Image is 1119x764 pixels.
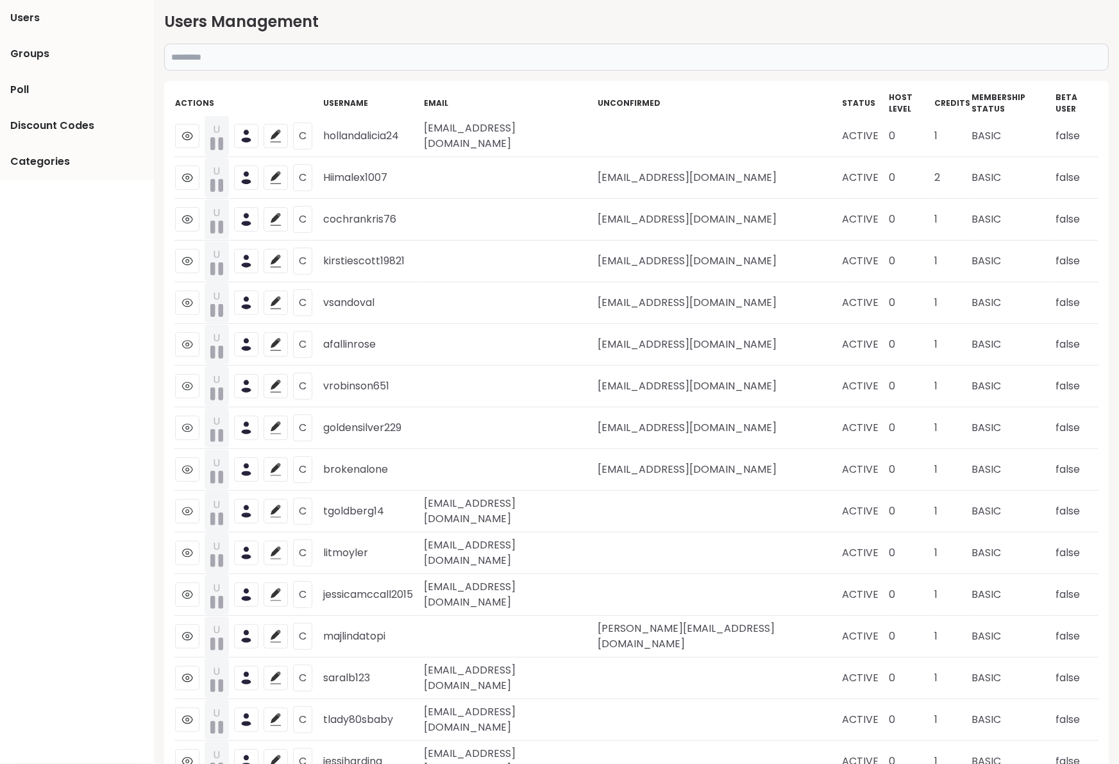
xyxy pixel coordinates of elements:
button: U [205,325,229,364]
td: false [1055,282,1098,324]
td: BASIC [971,407,1055,449]
td: BASIC [971,491,1055,532]
td: kirstiescott19821 [323,241,423,282]
td: BASIC [971,282,1055,324]
td: BASIC [971,616,1055,658]
td: ACTIVE [841,532,889,574]
td: 1 [934,616,971,658]
td: vsandoval [323,282,423,324]
td: 1 [934,324,971,366]
td: ACTIVE [841,491,889,532]
td: BASIC [971,115,1055,157]
button: U [205,158,229,198]
td: [EMAIL_ADDRESS][DOMAIN_NAME] [423,574,597,616]
td: false [1055,157,1098,199]
td: brokenalone [323,449,423,491]
td: 0 [889,616,934,658]
button: U [205,366,229,406]
td: 1 [934,449,971,491]
td: ACTIVE [841,407,889,449]
button: C [293,665,312,692]
td: 1 [934,366,971,407]
span: Groups [10,46,49,62]
td: [EMAIL_ADDRESS][DOMAIN_NAME] [423,491,597,532]
span: Categories [10,154,70,169]
td: 1 [934,282,971,324]
td: goldensilver229 [323,407,423,449]
td: ACTIVE [841,658,889,699]
td: 1 [934,491,971,532]
button: C [293,331,312,358]
td: false [1055,449,1098,491]
td: ACTIVE [841,699,889,741]
td: 0 [889,157,934,199]
td: BASIC [971,366,1055,407]
td: [EMAIL_ADDRESS][DOMAIN_NAME] [423,658,597,699]
th: Actions [174,91,323,115]
td: ACTIVE [841,241,889,282]
td: 1 [934,115,971,157]
td: false [1055,658,1098,699]
td: BASIC [971,241,1055,282]
td: 0 [889,324,934,366]
td: ACTIVE [841,324,889,366]
td: BASIC [971,699,1055,741]
td: BASIC [971,532,1055,574]
button: U [205,575,229,615]
button: U [205,700,229,740]
td: 1 [934,241,971,282]
td: BASIC [971,157,1055,199]
td: saralb123 [323,658,423,699]
td: false [1055,115,1098,157]
td: BASIC [971,449,1055,491]
span: Discount Codes [10,118,94,133]
button: U [205,408,229,448]
td: ACTIVE [841,449,889,491]
td: [EMAIL_ADDRESS][DOMAIN_NAME] [597,324,841,366]
button: U [205,450,229,489]
button: C [293,206,312,233]
td: tgoldberg14 [323,491,423,532]
td: BASIC [971,574,1055,616]
td: [EMAIL_ADDRESS][DOMAIN_NAME] [423,699,597,741]
button: U [205,199,229,239]
td: 0 [889,241,934,282]
td: false [1055,699,1098,741]
td: [EMAIL_ADDRESS][DOMAIN_NAME] [597,407,841,449]
button: C [293,539,312,566]
td: 1 [934,574,971,616]
th: Host Level [889,91,934,115]
td: ACTIVE [841,157,889,199]
td: 0 [889,699,934,741]
button: U [205,241,229,281]
td: hollandalicia24 [323,115,423,157]
td: 0 [889,115,934,157]
button: C [293,581,312,608]
button: C [293,248,312,275]
td: majlindatopi [323,616,423,658]
td: 0 [889,574,934,616]
td: 0 [889,658,934,699]
td: cochrankris76 [323,199,423,241]
td: afallinrose [323,324,423,366]
td: false [1055,532,1098,574]
td: false [1055,616,1098,658]
th: Email [423,91,597,115]
td: false [1055,407,1098,449]
td: [EMAIL_ADDRESS][DOMAIN_NAME] [423,532,597,574]
span: Users [10,10,40,26]
td: 1 [934,199,971,241]
td: 0 [889,366,934,407]
button: U [205,116,229,156]
td: 2 [934,157,971,199]
button: C [293,123,312,149]
td: [EMAIL_ADDRESS][DOMAIN_NAME] [597,241,841,282]
td: false [1055,241,1098,282]
td: ACTIVE [841,282,889,324]
td: tlady80sbaby [323,699,423,741]
td: ACTIVE [841,199,889,241]
h2: Users Management [164,10,1109,33]
button: C [293,414,312,441]
td: BASIC [971,324,1055,366]
button: C [293,289,312,316]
